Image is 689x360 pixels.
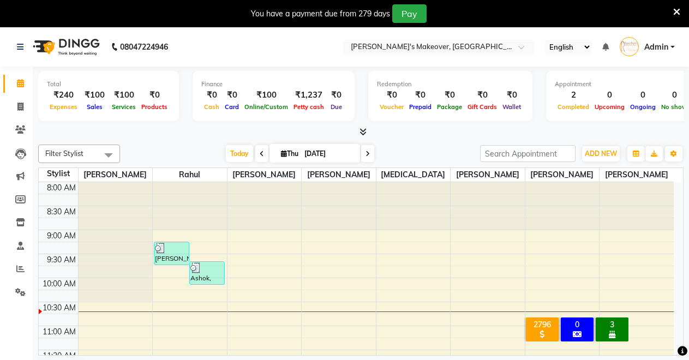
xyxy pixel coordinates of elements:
button: ADD NEW [582,146,620,161]
b: 08047224946 [120,32,168,62]
span: [MEDICAL_DATA] [376,168,451,182]
input: Search Appointment [480,145,576,162]
span: Filter Stylist [45,149,83,158]
div: Finance [201,80,346,89]
div: ₹0 [139,89,170,101]
div: Total [47,80,170,89]
span: [PERSON_NAME] [79,168,153,182]
div: 2796 [528,320,556,329]
span: Wallet [500,103,524,111]
span: [PERSON_NAME] [227,168,302,182]
div: ₹0 [434,89,465,101]
div: ₹0 [465,89,500,101]
div: 0 [563,320,591,329]
span: Voucher [377,103,406,111]
span: Thu [278,149,301,158]
div: 9:00 AM [45,230,78,242]
span: Card [222,103,242,111]
div: 9:30 AM [45,254,78,266]
span: Rahul [153,168,227,182]
img: Admin [620,37,639,56]
div: Stylist [39,168,78,179]
div: 8:30 AM [45,206,78,218]
div: ₹0 [327,89,346,101]
div: 8:00 AM [45,182,78,194]
span: Expenses [47,103,80,111]
div: ₹100 [109,89,139,101]
span: ADD NEW [585,149,617,158]
div: ₹0 [201,89,222,101]
div: ₹1,237 [291,89,327,101]
span: Package [434,103,465,111]
span: Petty cash [291,103,327,111]
span: Completed [555,103,592,111]
div: 3 [598,320,626,329]
div: 0 [627,89,658,101]
input: 2025-09-04 [301,146,356,162]
div: 10:30 AM [40,302,78,314]
div: ₹240 [47,89,80,101]
span: Cash [201,103,222,111]
button: Pay [392,4,427,23]
span: Today [226,145,253,162]
span: [PERSON_NAME] [451,168,525,182]
span: [PERSON_NAME] [525,168,600,182]
span: Online/Custom [242,103,291,111]
span: Prepaid [406,103,434,111]
div: 11:00 AM [40,326,78,338]
div: ₹0 [500,89,524,101]
div: 2 [555,89,592,101]
div: Redemption [377,80,524,89]
div: ₹0 [406,89,434,101]
span: Products [139,103,170,111]
div: ₹0 [222,89,242,101]
div: [PERSON_NAME], TK01, 09:15 AM-09:45 AM, [PERSON_NAME] [154,242,189,265]
div: Ashok, TK02, 09:40 AM-10:10 AM, [PERSON_NAME] [190,262,224,284]
span: Services [109,103,139,111]
span: [PERSON_NAME] [302,168,376,182]
img: logo [28,32,103,62]
div: ₹0 [377,89,406,101]
span: Sales [84,103,105,111]
span: [PERSON_NAME] [600,168,674,182]
span: Upcoming [592,103,627,111]
div: ₹100 [242,89,291,101]
div: ₹100 [80,89,109,101]
span: Admin [644,41,668,53]
div: 10:00 AM [40,278,78,290]
span: Ongoing [627,103,658,111]
div: 0 [592,89,627,101]
div: You have a payment due from 279 days [251,8,390,20]
span: Gift Cards [465,103,500,111]
span: Due [328,103,345,111]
